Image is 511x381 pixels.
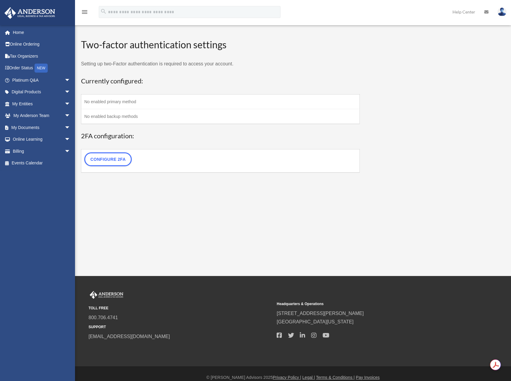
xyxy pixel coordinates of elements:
span: arrow_drop_down [65,121,77,134]
a: Online Ordering [4,38,80,50]
td: No enabled primary method [81,94,360,109]
small: SUPPORT [89,324,272,330]
h3: Currently configured: [81,76,360,86]
a: Configure 2FA [84,152,132,166]
a: [STREET_ADDRESS][PERSON_NAME] [277,311,364,316]
a: My Documentsarrow_drop_down [4,121,80,133]
h2: Two-factor authentication settings [81,38,360,52]
span: arrow_drop_down [65,110,77,122]
img: Anderson Advisors Platinum Portal [3,7,57,19]
a: Digital Productsarrow_drop_down [4,86,80,98]
span: arrow_drop_down [65,98,77,110]
a: menu [81,10,88,16]
a: Home [4,26,80,38]
small: TOLL FREE [89,305,272,311]
a: Tax Organizers [4,50,80,62]
a: Pay Invoices [356,375,380,380]
a: Events Calendar [4,157,80,169]
a: [EMAIL_ADDRESS][DOMAIN_NAME] [89,334,170,339]
span: arrow_drop_down [65,145,77,157]
img: Anderson Advisors Platinum Portal [89,291,125,299]
a: Order StatusNEW [4,62,80,74]
a: Legal | [302,375,315,380]
span: arrow_drop_down [65,86,77,98]
span: arrow_drop_down [65,133,77,146]
a: Billingarrow_drop_down [4,145,80,157]
img: User Pic [497,7,506,16]
p: Setting up two-Factor authentication is required to access your account. [81,60,360,68]
i: search [100,8,107,15]
a: Terms & Conditions | [316,375,355,380]
span: arrow_drop_down [65,74,77,86]
a: My Entitiesarrow_drop_down [4,98,80,110]
a: My Anderson Teamarrow_drop_down [4,110,80,122]
i: menu [81,8,88,16]
div: NEW [35,64,48,73]
a: [GEOGRAPHIC_DATA][US_STATE] [277,319,353,324]
a: 800.706.4741 [89,315,118,320]
h3: 2FA configuration: [81,131,360,141]
a: Platinum Q&Aarrow_drop_down [4,74,80,86]
a: Online Learningarrow_drop_down [4,133,80,145]
a: Privacy Policy | [273,375,301,380]
small: Headquarters & Operations [277,301,461,307]
td: No enabled backup methods [81,109,360,124]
